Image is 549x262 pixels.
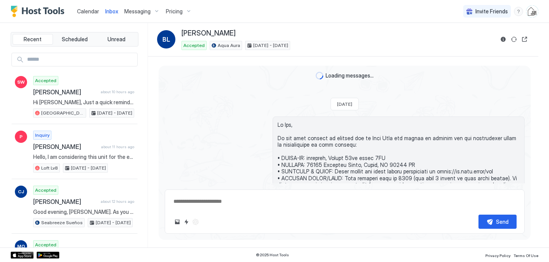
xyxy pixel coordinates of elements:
span: Inquiry [35,132,50,139]
span: Aqua Aura [218,42,240,49]
button: Scheduled [55,34,95,45]
span: [PERSON_NAME] [33,198,98,205]
span: Inbox [105,8,118,15]
a: Google Play Store [37,252,59,259]
span: Good evening, [PERSON_NAME]. As you settle in for the night, we wanted to thank you again for sel... [33,209,134,215]
a: App Store [11,252,34,259]
button: Unread [96,34,136,45]
span: MO [17,243,25,250]
span: [DATE] - [DATE] [71,165,106,171]
span: SW [17,79,25,86]
span: [PERSON_NAME] [33,143,98,150]
div: Send [496,218,509,226]
div: User profile [526,5,538,18]
span: Loading messages... [326,72,374,79]
span: Invite Friends [475,8,508,15]
a: Privacy Policy [485,251,510,259]
span: Terms Of Use [514,253,538,258]
input: Input Field [24,53,137,66]
span: [DATE] - [DATE] [253,42,288,49]
span: Unread [108,36,125,43]
div: loading [316,72,323,79]
a: Inbox [105,7,118,15]
a: Host Tools Logo [11,6,68,17]
button: Quick reply [182,217,191,226]
button: Open reservation [520,35,529,44]
span: Messaging [124,8,151,15]
span: Hello, I am considering this unit for the entire month of [DATE]. I will be in [GEOGRAPHIC_DATA] ... [33,154,134,160]
span: Accepted [183,42,205,49]
span: BL [162,35,170,44]
span: Recent [24,36,42,43]
span: [GEOGRAPHIC_DATA] [41,110,84,116]
span: [DATE] [337,101,352,107]
div: tab-group [11,32,138,47]
span: Hi [PERSON_NAME], Just a quick reminder that check-out from [GEOGRAPHIC_DATA] is [DATE] before 11... [33,99,134,106]
span: [PERSON_NAME] [33,88,98,96]
span: P [19,133,22,140]
span: Calendar [77,8,99,15]
span: Accepted [35,187,56,194]
button: Sync reservation [509,35,518,44]
span: Accepted [35,241,56,248]
span: about 10 hours ago [101,89,134,94]
button: Upload image [173,217,182,226]
span: Seabreeze Sueños [41,219,83,226]
span: Scheduled [62,36,88,43]
button: Send [478,215,517,229]
span: about 11 hours ago [101,144,134,149]
span: Loft Lv8 [41,165,58,171]
a: Calendar [77,7,99,15]
button: Recent [13,34,53,45]
span: © 2025 Host Tools [256,252,289,257]
span: about 12 hours ago [101,199,134,204]
span: [DATE] - [DATE] [97,110,132,116]
span: [PERSON_NAME] [181,29,236,38]
span: Accepted [35,77,56,84]
button: Reservation information [499,35,508,44]
span: Pricing [166,8,183,15]
a: Terms Of Use [514,251,538,259]
span: CJ [18,188,24,195]
span: Privacy Policy [485,253,510,258]
span: [DATE] - [DATE] [96,219,131,226]
div: menu [514,7,523,16]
